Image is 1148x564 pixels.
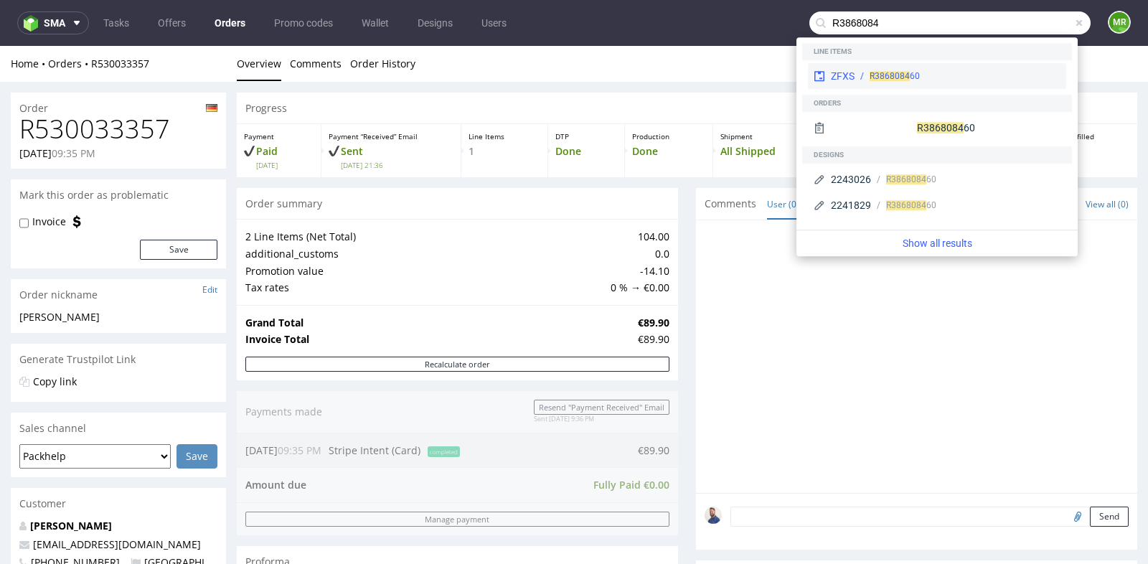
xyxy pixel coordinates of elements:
[245,286,309,300] strong: Invoice Total
[11,47,226,70] div: Order
[341,114,453,124] span: [DATE] 21:36
[140,194,217,214] button: Save
[831,198,871,212] div: 2241829
[206,11,254,34] a: Orders
[44,18,65,28] span: sma
[19,100,95,115] p: [DATE]
[1109,12,1129,32] figcaption: MR
[202,238,217,250] a: Edit
[705,151,756,165] span: Comments
[607,217,669,234] td: -14.10
[473,11,515,34] a: Users
[149,11,194,34] a: Offers
[245,182,607,199] td: 2 Line Items (Net Total)
[886,174,926,184] span: R3868084
[945,85,1031,95] p: “Invoice” Email
[917,121,975,135] div: 60
[827,114,930,124] span: [DATE] 15:12
[808,143,844,174] a: Order (0)
[33,492,201,505] a: [EMAIL_ADDRESS][DOMAIN_NAME]
[607,199,669,217] td: 0.0
[945,98,1031,124] p: Sent
[917,122,964,133] span: R3868084
[638,286,669,301] div: €89.90
[19,264,217,278] div: [PERSON_NAME]
[886,199,936,212] div: 60
[720,98,811,113] p: All Shipped
[19,509,120,523] span: [PHONE_NUMBER]
[11,367,226,398] div: Sales channel
[353,11,397,34] a: Wallet
[607,182,669,199] td: 104.00
[555,98,617,113] p: Done
[95,11,138,34] a: Tasks
[1046,85,1130,95] p: Order fulfilled
[988,143,1011,174] a: All (0)
[916,143,979,174] a: Attachments (0)
[409,11,461,34] a: Designs
[705,461,722,478] img: regular_mini_magick20241106-125-nyamd5.jpg
[245,233,607,250] td: Tax rates
[245,199,607,217] td: additional_customs
[244,85,314,95] p: Payment
[886,200,926,210] span: R3868084
[19,69,217,98] h1: R530033357
[469,85,540,95] p: Line Items
[632,85,705,95] p: Production
[11,298,226,329] div: Generate Trustpilot Link
[720,85,811,95] p: Shipment
[24,15,44,32] img: logo
[831,69,855,83] div: ZFXS
[32,169,66,183] label: Invoice
[131,509,245,523] span: [GEOGRAPHIC_DATA]
[17,11,89,34] button: sma
[11,233,226,265] div: Order nickname
[265,11,342,34] a: Promo codes
[11,133,226,165] div: Mark this order as problematic
[1046,98,1130,114] p: Yes
[70,169,84,183] img: icon-invoice-flag.svg
[607,233,669,250] td: 0 % → €0.00
[48,11,91,24] a: Orders
[802,146,1072,164] div: Designs
[256,114,314,124] span: [DATE]
[30,473,112,487] a: [PERSON_NAME]
[1086,152,1129,164] a: View all (0)
[237,142,678,174] div: Order summary
[244,98,314,124] p: Paid
[11,11,48,24] a: Home
[177,398,217,423] input: Save
[237,500,678,532] div: Proforma
[767,143,799,174] a: User (0)
[638,270,669,283] strong: €89.90
[329,85,453,95] p: Payment “Received” Email
[886,173,936,186] div: 60
[469,98,540,113] p: 1
[870,70,920,83] div: 60
[632,98,705,113] p: Done
[245,311,669,326] button: Recalculate order
[52,100,95,114] span: 09:35 PM
[1090,461,1129,481] button: Send
[802,236,1072,250] a: Show all results
[91,11,149,24] a: R530033357
[827,85,930,95] p: Invoice PDF
[329,98,453,124] p: Sent
[237,47,1137,78] div: Progress
[555,85,617,95] p: DTP
[853,143,907,174] a: Automatic (0)
[831,172,871,187] div: 2243026
[245,270,304,283] strong: Grand Total
[11,442,226,474] div: Customer
[827,98,930,124] p: FV 496/8/2025
[206,58,217,66] img: de-3323814006fe6739493d27057954941830b59eff37ebaac994310e17c522dd57.png
[802,43,1072,60] div: Line items
[870,71,910,81] span: R3868084
[802,95,1072,112] div: Orders
[945,114,1031,124] span: [DATE] 16:30
[33,329,77,342] a: Copy link
[245,217,607,234] td: Promotion value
